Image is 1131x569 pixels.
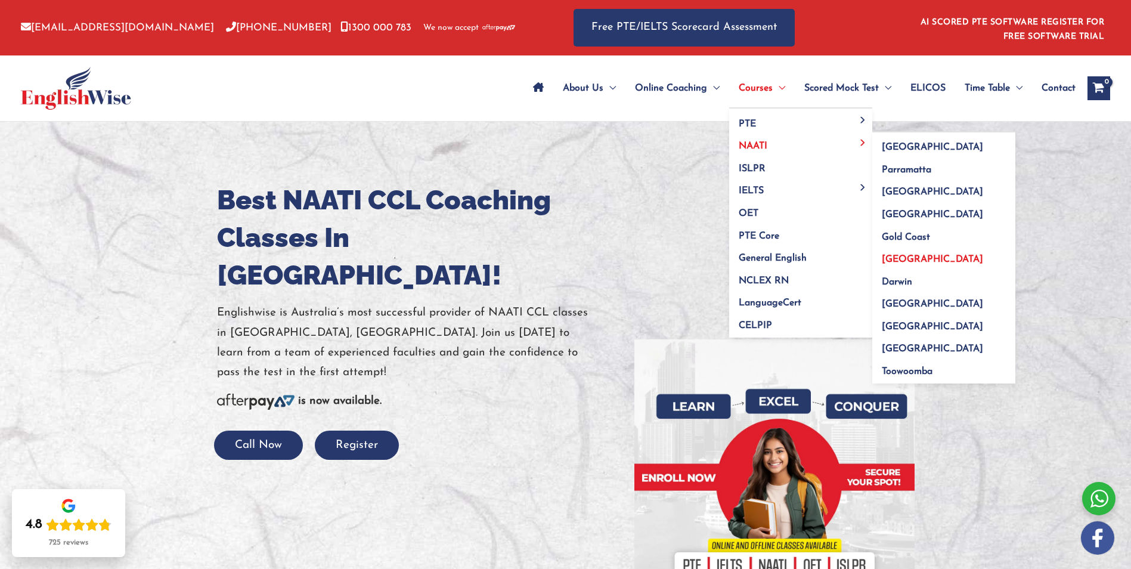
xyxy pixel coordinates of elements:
a: CoursesMenu Toggle [729,67,795,109]
a: Free PTE/IELTS Scorecard Assessment [574,9,795,47]
span: Menu Toggle [707,67,720,109]
a: Online CoachingMenu Toggle [625,67,729,109]
a: Time TableMenu Toggle [955,67,1032,109]
span: [GEOGRAPHIC_DATA] [882,210,983,219]
aside: Header Widget 1 [913,8,1110,47]
span: Menu Toggle [856,117,870,123]
span: Time Table [965,67,1010,109]
p: Englishwise is Australia’s most successful provider of NAATI CCL classes in [GEOGRAPHIC_DATA], [G... [217,303,616,382]
span: [GEOGRAPHIC_DATA] [882,187,983,197]
a: PTEMenu Toggle [729,109,872,131]
a: [GEOGRAPHIC_DATA] [872,177,1015,200]
div: 4.8 [26,517,42,533]
a: [GEOGRAPHIC_DATA] [872,132,1015,155]
a: IELTSMenu Toggle [729,176,872,199]
div: Rating: 4.8 out of 5 [26,517,111,533]
a: Gold Coast [872,222,1015,245]
span: About Us [563,67,603,109]
span: We now accept [423,22,479,34]
span: PTE Core [739,231,779,241]
a: NCLEX RN [729,265,872,288]
span: [GEOGRAPHIC_DATA] [882,322,983,332]
span: OET [739,209,758,218]
span: Contact [1042,67,1076,109]
a: AI SCORED PTE SOFTWARE REGISTER FOR FREE SOFTWARE TRIAL [921,18,1105,41]
span: Menu Toggle [856,184,870,190]
span: CELPIP [739,321,772,330]
span: [GEOGRAPHIC_DATA] [882,299,983,309]
img: Afterpay-Logo [482,24,515,31]
a: Darwin [872,267,1015,289]
span: Courses [739,67,773,109]
a: NAATIMenu Toggle [729,131,872,154]
a: [GEOGRAPHIC_DATA] [872,289,1015,312]
a: [GEOGRAPHIC_DATA] [872,334,1015,357]
span: Parramatta [882,165,931,175]
button: Register [315,431,399,460]
span: Gold Coast [882,233,930,242]
span: NCLEX RN [739,276,789,286]
span: Scored Mock Test [804,67,879,109]
a: ELICOS [901,67,955,109]
a: [GEOGRAPHIC_DATA] [872,200,1015,222]
img: Afterpay-Logo [217,394,295,410]
span: ISLPR [739,164,766,174]
a: CELPIP [729,310,872,338]
a: ISLPR [729,153,872,176]
span: Menu Toggle [856,139,870,146]
a: 1300 000 783 [340,23,411,33]
span: [GEOGRAPHIC_DATA] [882,344,983,354]
a: [GEOGRAPHIC_DATA] [872,245,1015,267]
a: Contact [1032,67,1076,109]
span: LanguageCert [739,298,801,308]
span: General English [739,253,807,263]
span: ELICOS [910,67,946,109]
a: Scored Mock TestMenu Toggle [795,67,901,109]
b: is now available. [298,395,382,407]
img: cropped-ew-logo [21,67,131,110]
span: Menu Toggle [1010,67,1022,109]
a: View Shopping Cart, empty [1087,76,1110,100]
span: Online Coaching [635,67,707,109]
a: PTE Core [729,221,872,243]
a: [PHONE_NUMBER] [226,23,331,33]
a: Toowoomba [872,357,1015,384]
span: Menu Toggle [773,67,785,109]
span: Menu Toggle [879,67,891,109]
span: IELTS [739,186,764,196]
a: Parramatta [872,154,1015,177]
a: Register [315,440,399,451]
span: Toowoomba [882,367,932,376]
a: [EMAIL_ADDRESS][DOMAIN_NAME] [21,23,214,33]
img: white-facebook.png [1081,521,1114,555]
span: PTE [739,119,756,129]
a: LanguageCert [729,288,872,311]
span: NAATI [739,141,767,151]
a: General English [729,243,872,266]
a: OET [729,199,872,221]
nav: Site Navigation: Main Menu [523,67,1076,109]
a: Call Now [214,440,303,451]
a: [GEOGRAPHIC_DATA] [872,311,1015,334]
span: Menu Toggle [603,67,616,109]
button: Call Now [214,431,303,460]
span: Darwin [882,277,912,287]
span: [GEOGRAPHIC_DATA] [882,255,983,264]
a: About UsMenu Toggle [553,67,625,109]
h1: Best NAATI CCL Coaching Classes In [GEOGRAPHIC_DATA]! [217,181,616,294]
div: 725 reviews [49,538,88,548]
span: [GEOGRAPHIC_DATA] [882,143,983,152]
